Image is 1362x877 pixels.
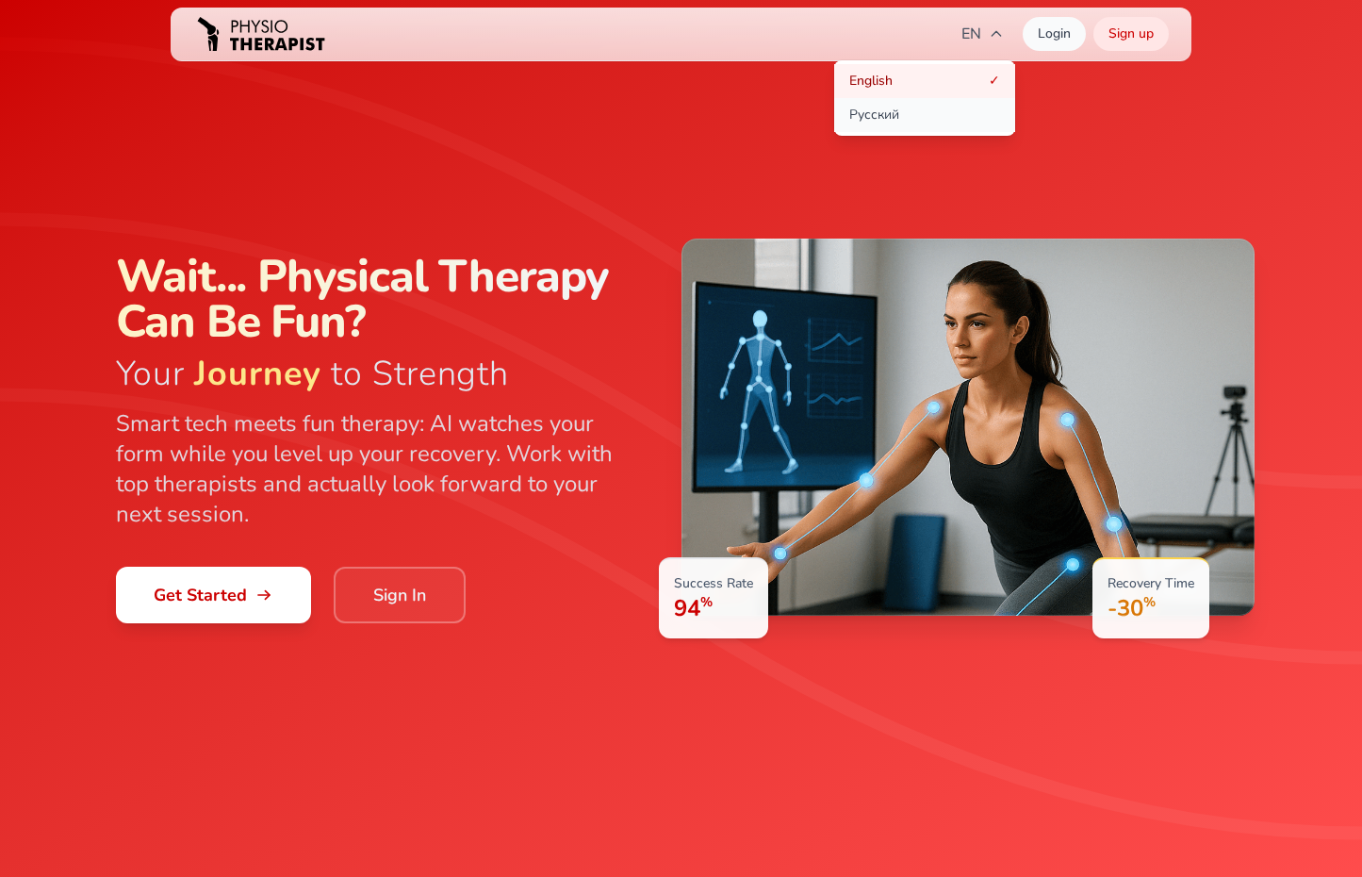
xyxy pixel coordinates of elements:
[834,60,1015,136] div: EN
[950,15,1015,53] button: EN
[961,23,1004,45] span: EN
[834,64,1015,98] button: English
[834,98,1015,132] button: Русский
[989,72,1000,91] span: ✓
